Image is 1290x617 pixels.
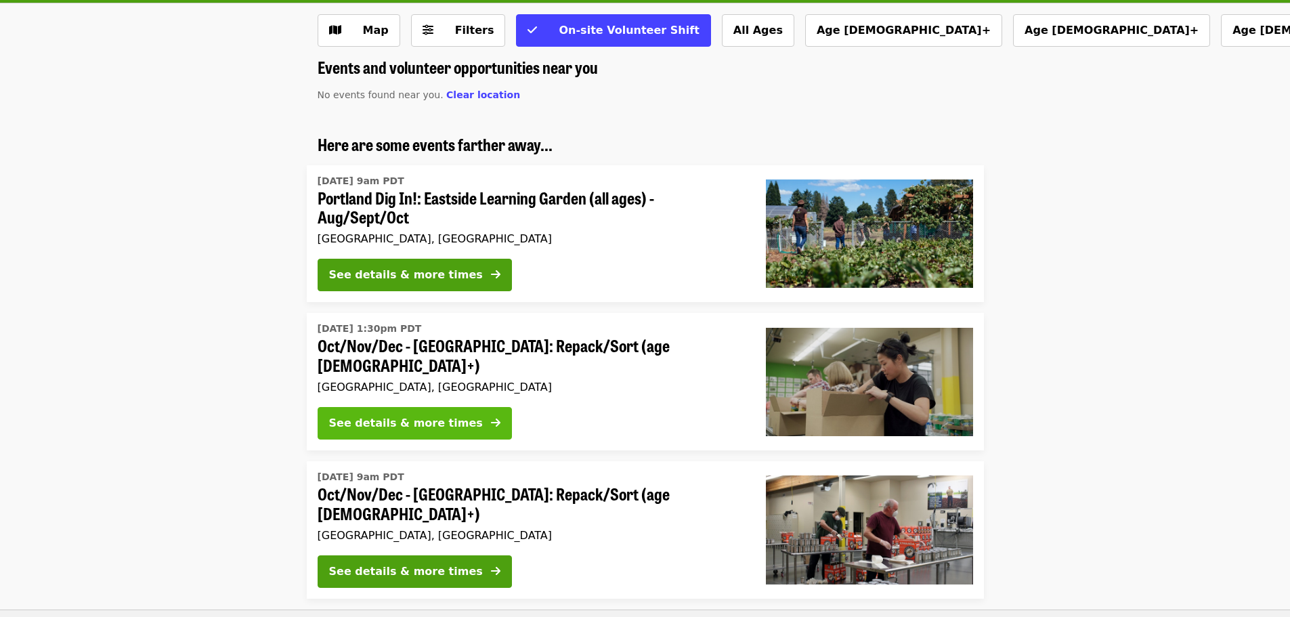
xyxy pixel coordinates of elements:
[363,24,389,37] span: Map
[491,565,500,578] i: arrow-right icon
[722,14,794,47] button: All Ages
[307,165,984,303] a: See details for "Portland Dig In!: Eastside Learning Garden (all ages) - Aug/Sept/Oct"
[318,555,512,588] button: See details & more times
[329,24,341,37] i: map icon
[318,188,744,228] span: Portland Dig In!: Eastside Learning Garden (all ages) - Aug/Sept/Oct
[318,322,422,336] time: [DATE] 1:30pm PDT
[1013,14,1210,47] button: Age [DEMOGRAPHIC_DATA]+
[318,407,512,440] button: See details & more times
[559,24,699,37] span: On-site Volunteer Shift
[318,259,512,291] button: See details & more times
[318,336,744,375] span: Oct/Nov/Dec - [GEOGRAPHIC_DATA]: Repack/Sort (age [DEMOGRAPHIC_DATA]+)
[491,417,500,429] i: arrow-right icon
[805,14,1002,47] button: Age [DEMOGRAPHIC_DATA]+
[318,132,553,156] span: Here are some events farther away...
[329,563,483,580] div: See details & more times
[318,529,744,542] div: [GEOGRAPHIC_DATA], [GEOGRAPHIC_DATA]
[318,484,744,524] span: Oct/Nov/Dec - [GEOGRAPHIC_DATA]: Repack/Sort (age [DEMOGRAPHIC_DATA]+)
[446,89,520,100] span: Clear location
[491,268,500,281] i: arrow-right icon
[766,179,973,288] img: Portland Dig In!: Eastside Learning Garden (all ages) - Aug/Sept/Oct organized by Oregon Food Bank
[411,14,506,47] button: Filters (0 selected)
[329,267,483,283] div: See details & more times
[423,24,433,37] i: sliders-h icon
[528,24,537,37] i: check icon
[766,475,973,584] img: Oct/Nov/Dec - Portland: Repack/Sort (age 16+) organized by Oregon Food Bank
[766,328,973,436] img: Oct/Nov/Dec - Portland: Repack/Sort (age 8+) organized by Oregon Food Bank
[307,461,984,599] a: See details for "Oct/Nov/Dec - Portland: Repack/Sort (age 16+)"
[318,381,744,393] div: [GEOGRAPHIC_DATA], [GEOGRAPHIC_DATA]
[455,24,494,37] span: Filters
[446,88,520,102] button: Clear location
[318,14,400,47] button: Show map view
[516,14,710,47] button: On-site Volunteer Shift
[318,470,404,484] time: [DATE] 9am PDT
[318,174,404,188] time: [DATE] 9am PDT
[329,415,483,431] div: See details & more times
[318,232,744,245] div: [GEOGRAPHIC_DATA], [GEOGRAPHIC_DATA]
[318,55,598,79] span: Events and volunteer opportunities near you
[318,89,444,100] span: No events found near you.
[307,313,984,450] a: See details for "Oct/Nov/Dec - Portland: Repack/Sort (age 8+)"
